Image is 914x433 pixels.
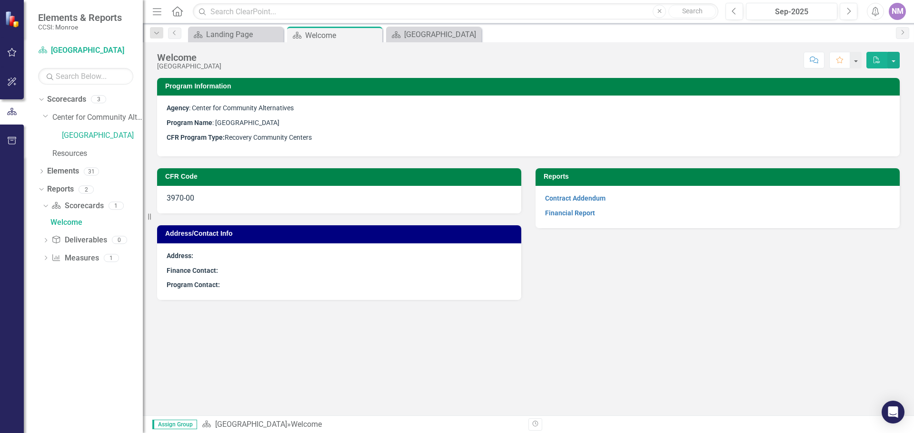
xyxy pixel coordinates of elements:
[167,119,279,126] span: : [GEOGRAPHIC_DATA]
[668,5,716,18] button: Search
[38,68,133,85] input: Search Below...
[190,29,281,40] a: Landing Page
[545,209,595,217] a: Financial Report
[79,185,94,193] div: 2
[5,10,21,27] img: ClearPoint Strategy
[544,173,895,180] h3: Reports
[51,201,103,212] a: Scorecards
[165,173,517,180] h3: CFR Code
[305,29,380,41] div: Welcome
[682,7,703,15] span: Search
[47,166,79,177] a: Elements
[62,130,143,141] a: [GEOGRAPHIC_DATA]
[38,12,122,23] span: Elements & Reports
[206,29,281,40] div: Landing Page
[193,3,718,20] input: Search ClearPoint...
[165,83,895,90] h3: Program Information
[112,236,127,244] div: 0
[157,63,221,70] div: [GEOGRAPHIC_DATA]
[51,235,107,246] a: Deliverables
[52,148,143,159] a: Resources
[167,104,294,112] span: : Center for Community Alternatives
[215,420,287,429] a: [GEOGRAPHIC_DATA]
[157,52,221,63] div: Welcome
[404,29,479,40] div: [GEOGRAPHIC_DATA]
[52,112,143,123] a: Center for Community Alternatives
[109,202,124,210] div: 1
[167,134,312,141] span: Recovery Community Centers
[38,45,133,56] a: [GEOGRAPHIC_DATA]
[388,29,479,40] a: [GEOGRAPHIC_DATA]
[889,3,906,20] button: NM
[38,23,122,31] small: CCSI: Monroe
[167,134,225,141] strong: CFR Program Type:
[167,267,218,274] strong: Finance Contact:
[167,104,189,112] strong: Agency
[47,94,86,105] a: Scorecards
[51,253,99,264] a: Measures
[47,184,74,195] a: Reports
[104,254,119,262] div: 1
[152,420,197,429] span: Assign Group
[167,281,220,289] strong: Program Contact:
[202,419,521,430] div: »
[165,230,517,237] h3: Address/Contact Info
[167,252,193,260] strong: Address:
[749,6,834,18] div: Sep-2025
[84,167,99,175] div: 31
[291,420,322,429] div: Welcome
[545,194,606,202] a: Contract Addendum
[91,96,106,104] div: 3
[746,3,837,20] button: Sep-2025
[48,215,143,230] a: Welcome
[882,401,904,423] div: Open Intercom Messenger
[50,218,143,227] div: Welcome
[167,119,212,126] strong: Program Name
[167,193,194,202] span: 3970-00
